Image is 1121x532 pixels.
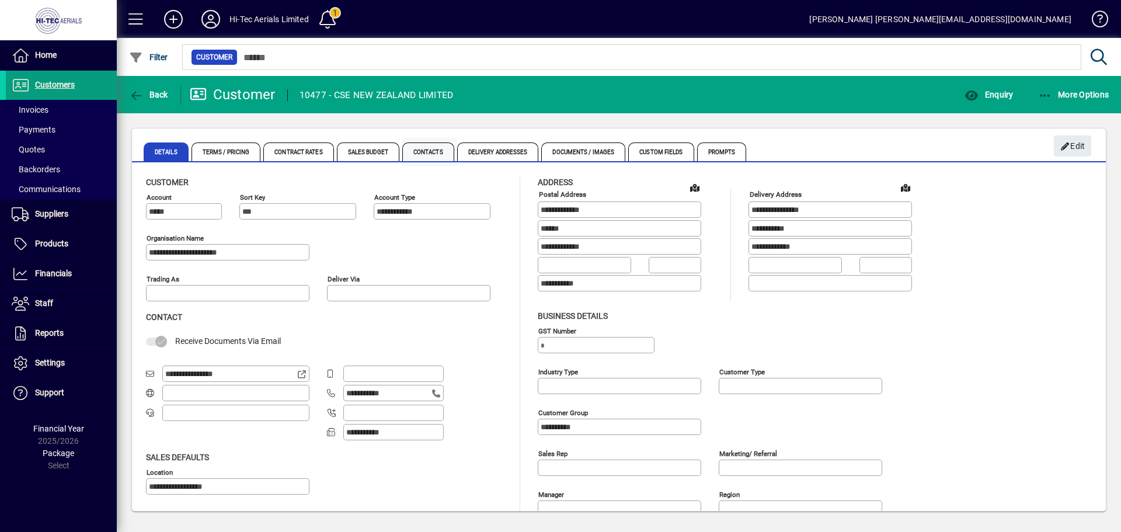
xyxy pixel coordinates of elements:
[538,449,568,457] mat-label: Sales rep
[35,358,65,367] span: Settings
[697,142,747,161] span: Prompts
[6,100,117,120] a: Invoices
[719,367,765,375] mat-label: Customer type
[129,90,168,99] span: Back
[1083,2,1106,40] a: Knowledge Base
[6,41,117,70] a: Home
[337,142,399,161] span: Sales Budget
[12,185,81,194] span: Communications
[12,165,60,174] span: Backorders
[1054,135,1091,157] button: Edit
[538,408,588,416] mat-label: Customer group
[538,311,608,321] span: Business details
[374,193,415,201] mat-label: Account Type
[192,9,229,30] button: Profile
[146,453,209,462] span: Sales defaults
[6,159,117,179] a: Backorders
[117,84,181,105] app-page-header-button: Back
[12,145,45,154] span: Quotes
[6,378,117,408] a: Support
[6,349,117,378] a: Settings
[35,50,57,60] span: Home
[35,80,75,89] span: Customers
[196,51,232,63] span: Customer
[328,275,360,283] mat-label: Deliver via
[263,142,333,161] span: Contract Rates
[147,468,173,476] mat-label: Location
[896,178,915,197] a: View on map
[146,178,189,187] span: Customer
[12,125,55,134] span: Payments
[719,490,740,498] mat-label: Region
[6,200,117,229] a: Suppliers
[35,298,53,308] span: Staff
[155,9,192,30] button: Add
[129,53,168,62] span: Filter
[300,86,454,105] div: 10477 - CSE NEW ZEALAND LIMITED
[538,326,576,335] mat-label: GST Number
[35,328,64,338] span: Reports
[144,142,189,161] span: Details
[965,90,1013,99] span: Enquiry
[6,289,117,318] a: Staff
[6,230,117,259] a: Products
[6,259,117,288] a: Financials
[146,312,182,322] span: Contact
[628,142,694,161] span: Custom Fields
[147,234,204,242] mat-label: Organisation name
[541,142,625,161] span: Documents / Images
[35,388,64,397] span: Support
[402,142,454,161] span: Contacts
[1060,137,1085,156] span: Edit
[35,209,68,218] span: Suppliers
[35,239,68,248] span: Products
[538,367,578,375] mat-label: Industry type
[6,319,117,348] a: Reports
[962,84,1016,105] button: Enquiry
[719,449,777,457] mat-label: Marketing/ Referral
[147,193,172,201] mat-label: Account
[33,424,84,433] span: Financial Year
[12,105,48,114] span: Invoices
[147,275,179,283] mat-label: Trading as
[190,85,276,104] div: Customer
[126,84,171,105] button: Back
[457,142,539,161] span: Delivery Addresses
[1038,90,1109,99] span: More Options
[685,178,704,197] a: View on map
[6,179,117,199] a: Communications
[1035,84,1112,105] button: More Options
[43,448,74,458] span: Package
[126,47,171,68] button: Filter
[809,10,1071,29] div: [PERSON_NAME] [PERSON_NAME][EMAIL_ADDRESS][DOMAIN_NAME]
[35,269,72,278] span: Financials
[175,336,281,346] span: Receive Documents Via Email
[229,10,309,29] div: Hi-Tec Aerials Limited
[538,490,564,498] mat-label: Manager
[240,193,265,201] mat-label: Sort key
[192,142,261,161] span: Terms / Pricing
[538,178,573,187] span: Address
[6,120,117,140] a: Payments
[6,140,117,159] a: Quotes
